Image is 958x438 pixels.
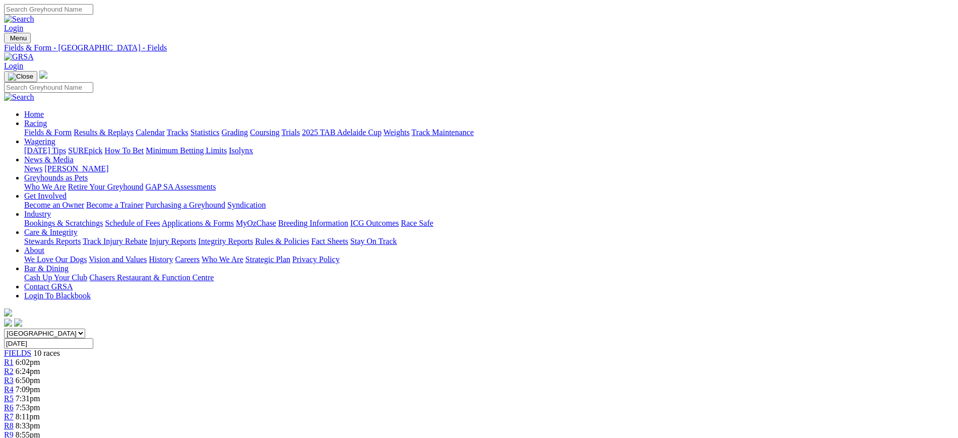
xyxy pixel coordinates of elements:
a: Applications & Forms [162,219,234,227]
a: Greyhounds as Pets [24,173,88,182]
img: Search [4,15,34,24]
a: About [24,246,44,255]
a: Fields & Form [24,128,72,137]
a: Isolynx [229,146,253,155]
a: Careers [175,255,200,264]
div: Greyhounds as Pets [24,182,954,192]
a: R5 [4,394,14,403]
a: Weights [384,128,410,137]
div: Wagering [24,146,954,155]
a: Syndication [227,201,266,209]
input: Search [4,4,93,15]
a: Cash Up Your Club [24,273,87,282]
a: Strategic Plan [245,255,290,264]
div: News & Media [24,164,954,173]
a: GAP SA Assessments [146,182,216,191]
a: Results & Replays [74,128,134,137]
input: Select date [4,338,93,349]
a: R3 [4,376,14,385]
a: Fields & Form - [GEOGRAPHIC_DATA] - Fields [4,43,954,52]
span: 8:33pm [16,421,40,430]
a: Who We Are [24,182,66,191]
a: Home [24,110,44,118]
a: Schedule of Fees [105,219,160,227]
a: Contact GRSA [24,282,73,291]
a: Vision and Values [89,255,147,264]
a: Chasers Restaurant & Function Centre [89,273,214,282]
span: Menu [10,34,27,42]
a: Trials [281,128,300,137]
img: Search [4,93,34,102]
button: Toggle navigation [4,71,37,82]
a: Login To Blackbook [24,291,91,300]
a: Track Injury Rebate [83,237,147,245]
input: Search [4,82,93,93]
a: Bar & Dining [24,264,69,273]
span: 6:50pm [16,376,40,385]
div: Get Involved [24,201,954,210]
a: Who We Are [202,255,243,264]
span: 7:31pm [16,394,40,403]
a: 2025 TAB Adelaide Cup [302,128,381,137]
a: Purchasing a Greyhound [146,201,225,209]
img: logo-grsa-white.png [39,71,47,79]
a: Integrity Reports [198,237,253,245]
a: R7 [4,412,14,421]
a: Stay On Track [350,237,397,245]
img: Close [8,73,33,81]
a: Statistics [190,128,220,137]
a: Injury Reports [149,237,196,245]
span: 6:24pm [16,367,40,376]
a: R6 [4,403,14,412]
a: Retire Your Greyhound [68,182,144,191]
a: Privacy Policy [292,255,340,264]
a: Become a Trainer [86,201,144,209]
a: R2 [4,367,14,376]
a: R4 [4,385,14,394]
a: [DATE] Tips [24,146,66,155]
span: 6:02pm [16,358,40,366]
a: Minimum Betting Limits [146,146,227,155]
div: Bar & Dining [24,273,954,282]
div: Racing [24,128,954,137]
a: Login [4,61,23,70]
a: R8 [4,421,14,430]
a: FIELDS [4,349,31,357]
a: Stewards Reports [24,237,81,245]
a: Get Involved [24,192,67,200]
a: R1 [4,358,14,366]
a: Tracks [167,128,188,137]
a: We Love Our Dogs [24,255,87,264]
a: Race Safe [401,219,433,227]
a: Wagering [24,137,55,146]
div: Industry [24,219,954,228]
img: facebook.svg [4,319,12,327]
a: Become an Owner [24,201,84,209]
span: 7:09pm [16,385,40,394]
img: twitter.svg [14,319,22,327]
a: News [24,164,42,173]
a: Industry [24,210,51,218]
a: Bookings & Scratchings [24,219,103,227]
a: Calendar [136,128,165,137]
a: [PERSON_NAME] [44,164,108,173]
a: News & Media [24,155,74,164]
a: MyOzChase [236,219,276,227]
img: logo-grsa-white.png [4,308,12,317]
a: History [149,255,173,264]
a: Care & Integrity [24,228,78,236]
a: Breeding Information [278,219,348,227]
span: 8:11pm [16,412,40,421]
a: Login [4,24,23,32]
button: Toggle navigation [4,33,31,43]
